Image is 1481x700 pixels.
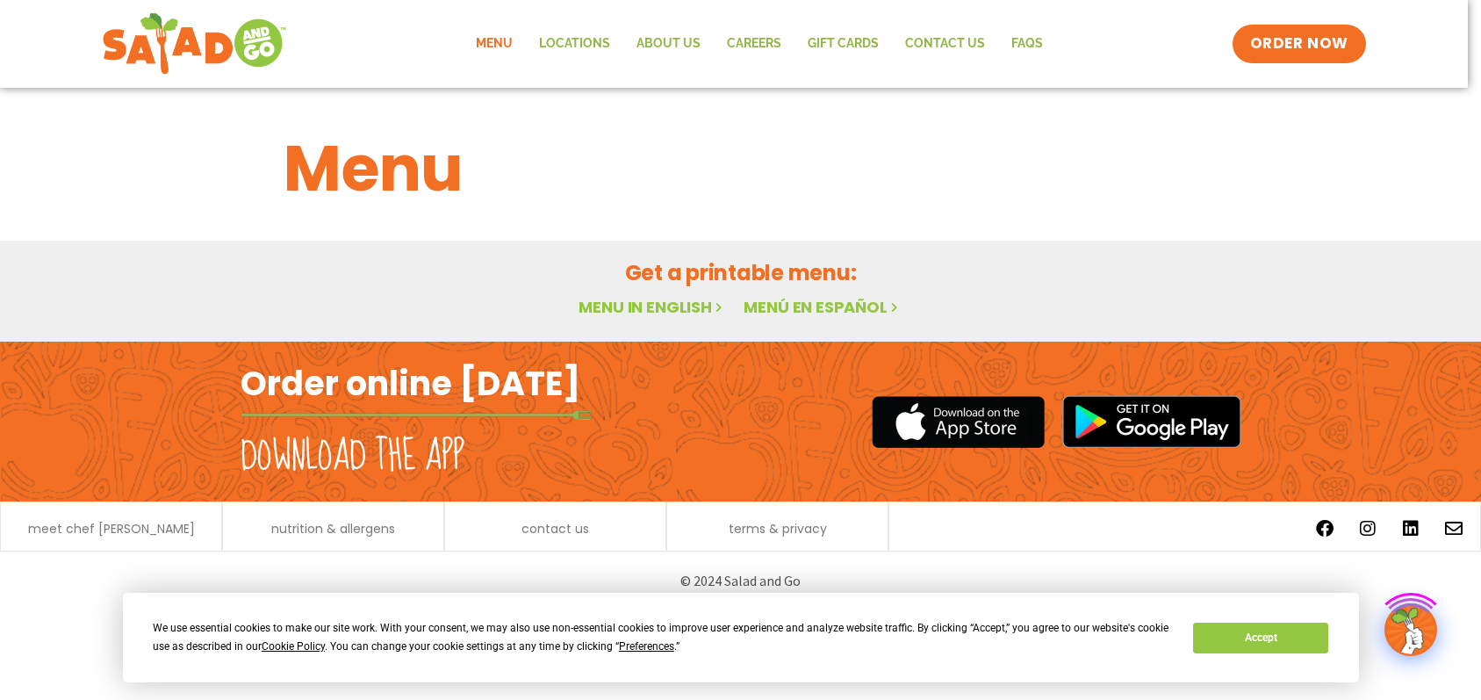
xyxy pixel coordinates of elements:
a: ORDER NOW [1233,25,1366,63]
img: google_play [1062,395,1241,448]
h2: Get a printable menu: [284,257,1198,288]
a: Menu [463,24,526,64]
a: contact us [521,523,589,535]
img: new-SAG-logo-768×292 [102,9,287,79]
nav: Menu [463,24,1056,64]
img: appstore [872,393,1045,451]
p: © 2024 Salad and Go [249,569,1233,593]
div: Cookie Consent Prompt [123,593,1359,682]
a: nutrition & allergens [271,523,395,535]
a: Menu in English [579,296,726,318]
a: About Us [623,24,714,64]
a: Menú en español [744,296,902,318]
span: Preferences [619,640,674,653]
a: GIFT CARDS [794,24,892,64]
span: ORDER NOW [1250,33,1348,54]
h1: Menu [284,121,1198,216]
h2: Order online [DATE] [241,362,580,405]
a: Careers [714,24,794,64]
a: meet chef [PERSON_NAME] [28,523,195,535]
h2: Download the app [241,432,464,481]
div: We use essential cookies to make our site work. With your consent, we may also use non-essential ... [153,619,1172,656]
a: Locations [526,24,623,64]
a: Contact Us [892,24,998,64]
span: Cookie Policy [262,640,325,653]
a: terms & privacy [729,523,827,535]
img: fork [241,410,592,420]
a: FAQs [998,24,1056,64]
button: Accept [1193,623,1328,653]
